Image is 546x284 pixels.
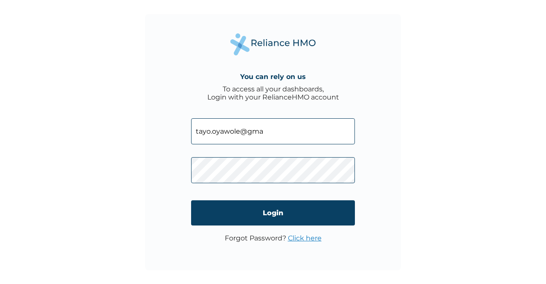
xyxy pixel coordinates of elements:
p: Forgot Password? [225,234,322,242]
h4: You can rely on us [240,73,306,81]
a: Click here [288,234,322,242]
input: Email address or HMO ID [191,118,355,144]
div: To access all your dashboards, Login with your RelianceHMO account [207,85,339,101]
img: Reliance Health's Logo [230,33,316,55]
input: Login [191,200,355,225]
